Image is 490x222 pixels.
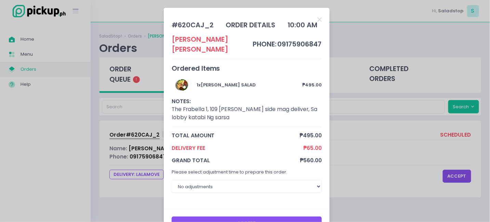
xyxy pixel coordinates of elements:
button: Close [317,16,322,23]
div: # 620CAJ_2 [172,20,214,30]
div: Ordered Items [172,64,322,73]
span: total amount [172,131,300,139]
span: ₱495.00 [300,131,322,139]
div: [PERSON_NAME] [PERSON_NAME] [172,34,253,55]
span: Delivery Fee [172,144,304,152]
span: 09175906847 [277,40,321,49]
span: ₱65.00 [303,144,322,152]
span: ₱560.00 [300,156,322,164]
p: Please select adjustment time to prepare this order. [172,169,322,176]
td: phone: [252,34,277,55]
div: 10:00 AM [288,20,317,30]
div: order details [226,20,276,30]
span: grand total [172,156,300,164]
